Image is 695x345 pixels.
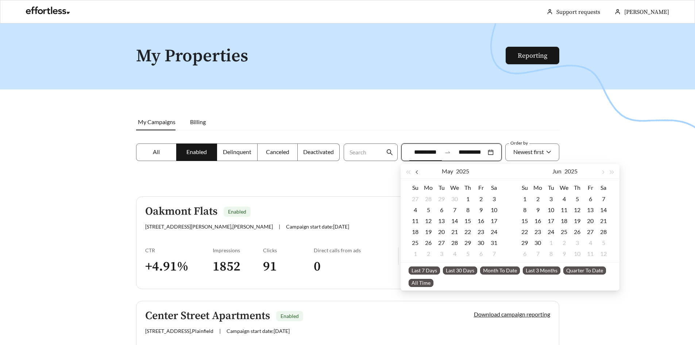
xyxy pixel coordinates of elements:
td: 2025-04-30 [448,193,461,204]
td: 2025-07-02 [557,237,571,248]
div: 1 [411,249,420,258]
div: Clicks [263,247,314,253]
div: 9 [533,206,542,214]
div: 16 [476,216,485,225]
div: 28 [599,227,608,236]
span: [STREET_ADDRESS] , Plainfield [145,328,213,334]
div: 3 [547,195,555,203]
td: 2025-05-10 [487,204,501,215]
div: 9 [476,206,485,214]
td: 2025-06-05 [571,193,584,204]
button: 2025 [456,164,469,179]
th: Mo [422,182,435,193]
td: 2025-04-28 [422,193,435,204]
div: 29 [437,195,446,203]
td: 2025-06-08 [518,204,531,215]
div: 14 [450,216,459,225]
th: Fr [474,182,487,193]
th: Fr [584,182,597,193]
th: Tu [435,182,448,193]
div: Impressions [213,247,263,253]
div: 14 [599,206,608,214]
div: 24 [490,227,498,236]
div: 5 [463,249,472,258]
div: 19 [573,216,582,225]
td: 2025-04-29 [435,193,448,204]
td: 2025-07-10 [571,248,584,259]
td: 2025-05-08 [461,204,474,215]
button: Jun [552,164,561,179]
th: Sa [487,182,501,193]
div: 11 [560,206,568,214]
td: 2025-05-31 [487,237,501,248]
td: 2025-06-25 [557,226,571,237]
div: 4 [450,249,459,258]
div: 2 [424,249,433,258]
div: 12 [599,249,608,258]
td: 2025-07-03 [571,237,584,248]
td: 2025-06-26 [571,226,584,237]
div: 1 [520,195,529,203]
div: 21 [450,227,459,236]
div: 31 [490,238,498,247]
td: 2025-06-30 [531,237,544,248]
div: 6 [437,206,446,214]
div: 3 [490,195,498,203]
div: 29 [463,238,472,247]
td: 2025-06-20 [584,215,597,226]
div: 7 [599,195,608,203]
td: 2025-06-01 [518,193,531,204]
span: Last 3 Months [523,267,560,275]
td: 2025-05-19 [422,226,435,237]
span: [PERSON_NAME] [624,8,669,16]
div: 15 [520,216,529,225]
h5: Oakmont Flats [145,206,217,218]
span: All Time [409,279,433,287]
td: 2025-07-07 [531,248,544,259]
div: 6 [586,195,595,203]
div: 27 [411,195,420,203]
span: | [279,223,280,230]
div: 23 [533,227,542,236]
td: 2025-06-29 [518,237,531,248]
span: | [219,328,221,334]
div: 12 [424,216,433,225]
div: 4 [586,238,595,247]
a: Reporting [518,51,547,60]
div: 17 [490,216,498,225]
button: May [442,164,453,179]
td: 2025-07-01 [544,237,557,248]
td: 2025-07-04 [584,237,597,248]
td: 2025-06-01 [409,248,422,259]
h3: 0 [314,258,398,275]
span: Quarter To Date [563,267,606,275]
td: 2025-05-07 [448,204,461,215]
div: 2 [476,195,485,203]
div: 26 [573,227,582,236]
div: 19 [424,227,433,236]
div: 5 [424,206,433,214]
span: Enabled [281,313,299,319]
div: 9 [560,249,568,258]
td: 2025-05-14 [448,215,461,226]
div: 20 [437,227,446,236]
span: Month To Date [480,267,520,275]
h1: My Properties [136,47,506,66]
div: 3 [437,249,446,258]
td: 2025-05-16 [474,215,487,226]
div: 25 [411,238,420,247]
div: 27 [437,238,446,247]
div: 20 [586,216,595,225]
td: 2025-07-09 [557,248,571,259]
span: All [153,148,160,155]
div: 8 [463,206,472,214]
a: Support requests [556,8,600,16]
div: 17 [547,216,555,225]
td: 2025-06-24 [544,226,557,237]
td: 2025-07-06 [518,248,531,259]
div: 30 [450,195,459,203]
td: 2025-05-03 [487,193,501,204]
td: 2025-06-09 [531,204,544,215]
div: 12 [573,206,582,214]
div: 13 [437,216,446,225]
